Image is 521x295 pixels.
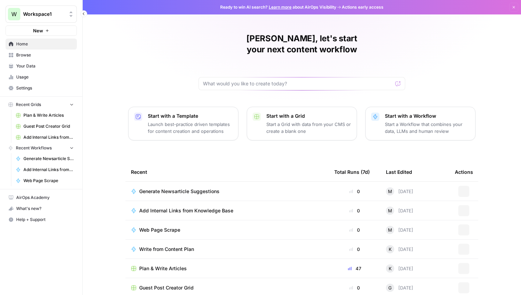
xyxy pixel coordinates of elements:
[386,284,413,292] div: [DATE]
[198,33,405,55] h1: [PERSON_NAME], let's start your next content workflow
[11,10,17,18] span: W
[6,6,77,23] button: Workspace: Workspace1
[266,121,351,135] p: Start a Grid with data from your CMS or create a blank one
[334,162,370,181] div: Total Runs (7d)
[131,188,323,195] a: Generate Newsarticle Suggestions
[128,107,238,140] button: Start with a TemplateLaunch best-practice driven templates for content creation and operations
[388,284,392,291] span: G
[131,246,323,253] a: Write from Content Plan
[16,85,74,91] span: Settings
[16,194,74,201] span: AirOps Academy
[148,113,233,119] p: Start with a Template
[6,61,77,72] a: Your Data
[23,11,65,18] span: Workspace1
[6,25,77,36] button: New
[23,112,74,118] span: Plan & Write Articles
[13,175,77,186] a: Web Page Scrape
[388,188,392,195] span: M
[16,102,41,108] span: Recent Grids
[6,143,77,153] button: Recent Workflows
[334,207,375,214] div: 0
[23,123,74,129] span: Guest Post Creator Grid
[131,284,323,291] a: Guest Post Creator Grid
[455,162,473,181] div: Actions
[33,27,43,34] span: New
[342,4,384,10] span: Actions early access
[23,156,74,162] span: Generate Newsarticle Suggestions
[334,265,375,272] div: 47
[139,265,187,272] span: Plan & Write Articles
[385,113,470,119] p: Start with a Workflow
[365,107,476,140] button: Start with a WorkflowStart a Workflow that combines your data, LLMs and human review
[6,50,77,61] a: Browse
[334,188,375,195] div: 0
[13,121,77,132] a: Guest Post Creator Grid
[266,113,351,119] p: Start with a Grid
[131,265,323,272] a: Plan & Write Articles
[6,203,76,214] div: What's new?
[6,99,77,110] button: Recent Grids
[139,207,233,214] span: Add Internal Links from Knowledge Base
[203,80,392,87] input: What would you like to create today?
[386,264,413,273] div: [DATE]
[386,162,412,181] div: Last Edited
[386,245,413,253] div: [DATE]
[23,134,74,140] span: Add Internal Links from Knowledge Base
[386,207,413,215] div: [DATE]
[16,145,52,151] span: Recent Workflows
[6,39,77,50] a: Home
[6,72,77,83] a: Usage
[13,164,77,175] a: Add Internal Links from Knowledge Base
[389,265,392,272] span: K
[385,121,470,135] p: Start a Workflow that combines your data, LLMs and human review
[6,83,77,94] a: Settings
[16,217,74,223] span: Help + Support
[247,107,357,140] button: Start with a GridStart a Grid with data from your CMS or create a blank one
[334,284,375,291] div: 0
[6,214,77,225] button: Help + Support
[16,52,74,58] span: Browse
[389,246,392,253] span: K
[16,63,74,69] span: Your Data
[139,246,194,253] span: Write from Content Plan
[131,207,323,214] a: Add Internal Links from Knowledge Base
[131,226,323,233] a: Web Page Scrape
[386,187,413,196] div: [DATE]
[23,178,74,184] span: Web Page Scrape
[23,167,74,173] span: Add Internal Links from Knowledge Base
[6,203,77,214] button: What's new?
[6,192,77,203] a: AirOps Academy
[131,162,323,181] div: Recent
[148,121,233,135] p: Launch best-practice driven templates for content creation and operations
[334,246,375,253] div: 0
[13,132,77,143] a: Add Internal Links from Knowledge Base
[16,74,74,80] span: Usage
[139,226,180,233] span: Web Page Scrape
[334,226,375,233] div: 0
[220,4,336,10] span: Ready to win AI search? about AirOps Visibility
[388,207,392,214] span: M
[16,41,74,47] span: Home
[13,153,77,164] a: Generate Newsarticle Suggestions
[13,110,77,121] a: Plan & Write Articles
[269,4,292,10] a: Learn more
[386,226,413,234] div: [DATE]
[139,188,219,195] span: Generate Newsarticle Suggestions
[139,284,194,291] span: Guest Post Creator Grid
[388,226,392,233] span: M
